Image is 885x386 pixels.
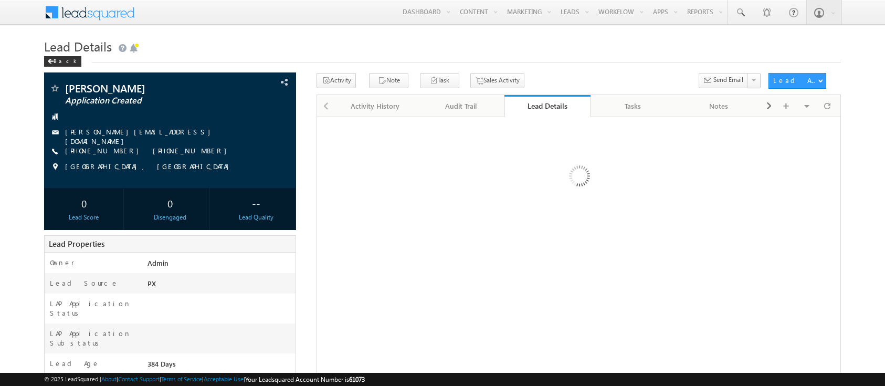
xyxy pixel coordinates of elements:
[44,38,112,55] span: Lead Details
[524,123,633,232] img: Loading...
[161,375,202,382] a: Terms of Service
[44,56,87,65] a: Back
[50,258,75,267] label: Owner
[133,213,207,222] div: Disengaged
[676,95,762,117] a: Notes
[599,100,667,112] div: Tasks
[219,193,293,213] div: --
[47,213,121,222] div: Lead Score
[713,75,743,85] span: Send Email
[44,374,365,384] span: © 2025 LeadSquared | | | | |
[65,83,222,93] span: [PERSON_NAME]
[50,329,135,348] label: LAP Application Substatus
[591,95,677,117] a: Tasks
[65,96,222,106] span: Application Created
[204,375,244,382] a: Acceptable Use
[49,238,104,249] span: Lead Properties
[317,73,356,88] button: Activity
[101,375,117,382] a: About
[50,299,135,318] label: LAP Application Status
[773,76,818,85] div: Lead Actions
[341,100,409,112] div: Activity History
[504,95,591,117] a: Lead Details
[419,95,505,117] a: Audit Trail
[333,95,419,117] a: Activity History
[47,193,121,213] div: 0
[349,375,365,383] span: 61073
[427,100,496,112] div: Audit Trail
[50,359,100,368] label: Lead Age
[245,375,365,383] span: Your Leadsquared Account Number is
[65,127,216,145] a: [PERSON_NAME][EMAIL_ADDRESS][DOMAIN_NAME]
[44,56,81,67] div: Back
[420,73,459,88] button: Task
[118,375,160,382] a: Contact Support
[65,146,232,157] span: [PHONE_NUMBER] [PHONE_NUMBER]
[768,73,826,89] button: Lead Actions
[50,278,119,288] label: Lead Source
[65,162,234,172] span: [GEOGRAPHIC_DATA], [GEOGRAPHIC_DATA]
[470,73,524,88] button: Sales Activity
[699,73,748,88] button: Send Email
[512,101,583,111] div: Lead Details
[145,278,296,293] div: PX
[219,213,293,222] div: Lead Quality
[147,258,168,267] span: Admin
[145,359,296,373] div: 384 Days
[133,193,207,213] div: 0
[684,100,753,112] div: Notes
[369,73,408,88] button: Note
